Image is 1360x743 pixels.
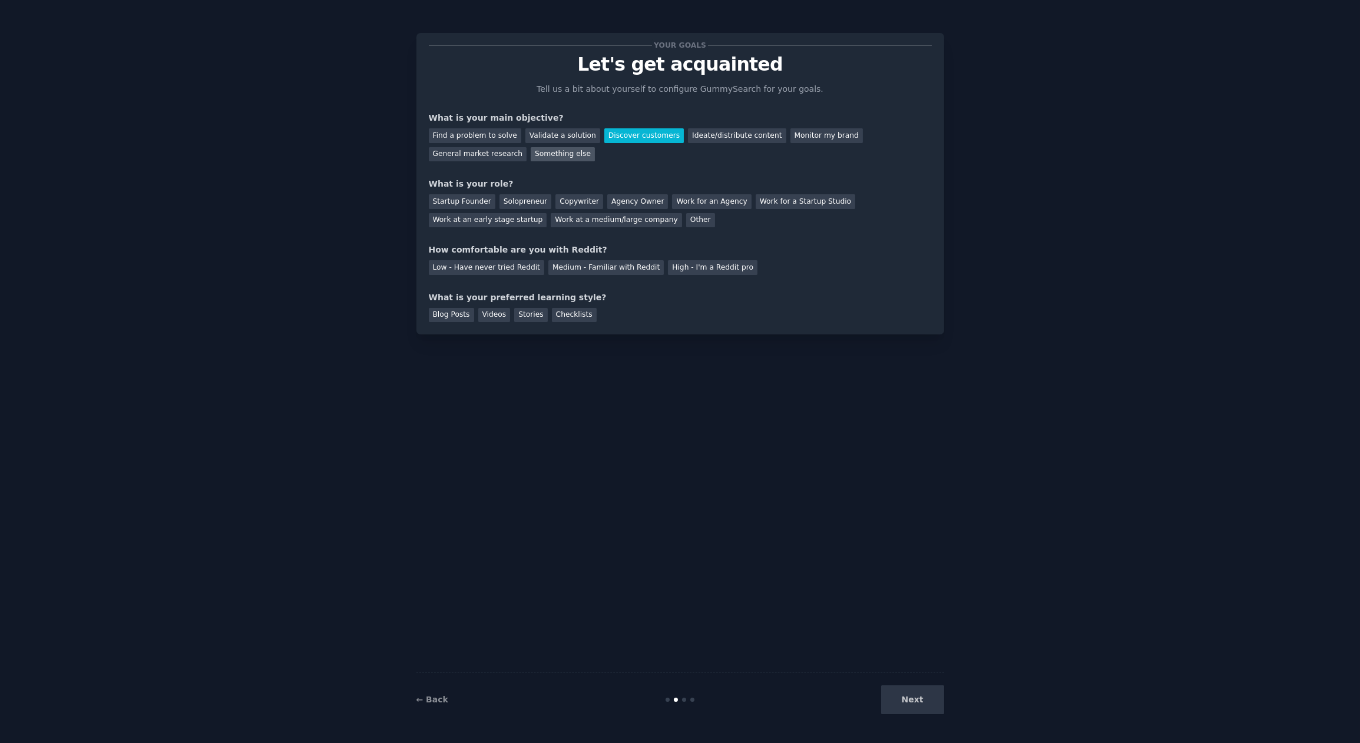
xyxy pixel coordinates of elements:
[668,260,757,275] div: High - I'm a Reddit pro
[429,54,932,75] p: Let's get acquainted
[429,112,932,124] div: What is your main objective?
[429,260,544,275] div: Low - Have never tried Reddit
[531,147,595,162] div: Something else
[499,194,551,209] div: Solopreneur
[551,213,681,228] div: Work at a medium/large company
[429,291,932,304] div: What is your preferred learning style?
[514,308,547,323] div: Stories
[686,213,715,228] div: Other
[607,194,668,209] div: Agency Owner
[532,83,829,95] p: Tell us a bit about yourself to configure GummySearch for your goals.
[429,128,521,143] div: Find a problem to solve
[429,213,547,228] div: Work at an early stage startup
[429,178,932,190] div: What is your role?
[672,194,751,209] div: Work for an Agency
[652,39,709,52] span: Your goals
[555,194,603,209] div: Copywriter
[429,147,527,162] div: General market research
[552,308,597,323] div: Checklists
[756,194,855,209] div: Work for a Startup Studio
[688,128,786,143] div: Ideate/distribute content
[478,308,511,323] div: Videos
[790,128,863,143] div: Monitor my brand
[429,194,495,209] div: Startup Founder
[429,244,932,256] div: How comfortable are you with Reddit?
[548,260,664,275] div: Medium - Familiar with Reddit
[604,128,684,143] div: Discover customers
[416,695,448,704] a: ← Back
[525,128,600,143] div: Validate a solution
[429,308,474,323] div: Blog Posts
